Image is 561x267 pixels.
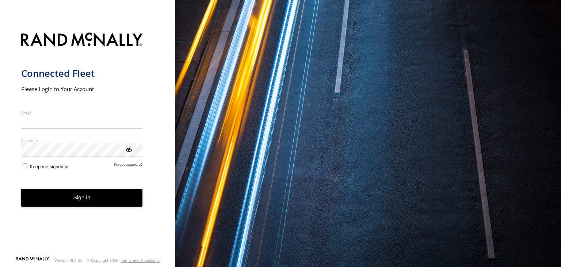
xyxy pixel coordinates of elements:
[125,146,132,153] div: ViewPassword
[21,138,143,143] label: Password
[21,189,143,207] button: Sign in
[114,162,143,169] a: Forgot password?
[16,257,49,264] a: Visit our Website
[21,110,143,116] label: Email
[21,31,143,50] img: Rand McNally
[21,67,143,79] h1: Connected Fleet
[23,163,27,168] input: Keep me signed in
[21,28,154,256] form: main
[121,258,160,263] a: Terms and Conditions
[54,258,82,263] div: Version: 309.01
[21,85,143,93] h2: Please Login to Your Account
[87,258,160,263] div: © Copyright 2025 -
[30,164,68,169] span: Keep me signed in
